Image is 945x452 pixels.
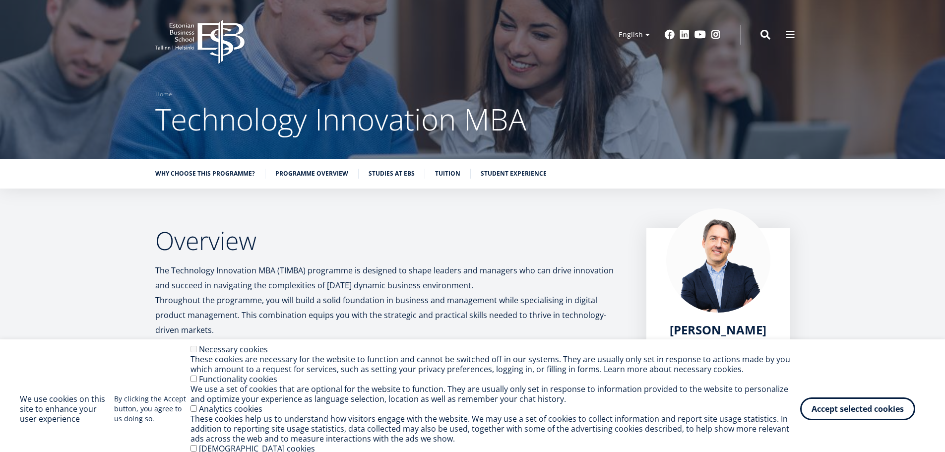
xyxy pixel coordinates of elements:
[190,354,800,374] div: These cookies are necessary for the website to function and cannot be switched off in our systems...
[275,169,348,179] a: Programme overview
[665,30,675,40] a: Facebook
[680,30,690,40] a: Linkedin
[481,169,547,179] a: Student experience
[190,414,800,444] div: These cookies help us to understand how visitors engage with the website. We may use a set of coo...
[435,169,460,179] a: Tuition
[199,344,268,355] label: Necessary cookies
[190,384,800,404] div: We use a set of cookies that are optional for the website to function. They are usually only set ...
[114,394,190,424] p: By clicking the Accept button, you agree to us doing so.
[155,228,627,253] h2: Overview
[666,208,770,313] img: Marko Rillo
[670,323,766,337] a: [PERSON_NAME]
[369,169,415,179] a: Studies at EBS
[155,89,172,99] a: Home
[666,337,770,367] div: Lecturer, Head of MBA Programme
[711,30,721,40] a: Instagram
[155,169,255,179] a: Why choose this programme?
[20,394,114,424] h2: We use cookies on this site to enhance your user experience
[670,322,766,338] span: [PERSON_NAME]
[800,397,915,420] button: Accept selected cookies
[199,403,262,414] label: Analytics cookies
[155,263,627,337] p: The Technology Innovation MBA (TIMBA) programme is designed to shape leaders and managers who can...
[694,30,706,40] a: Youtube
[199,374,277,385] label: Functionality cookies
[155,99,526,139] span: Technology Innovation MBA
